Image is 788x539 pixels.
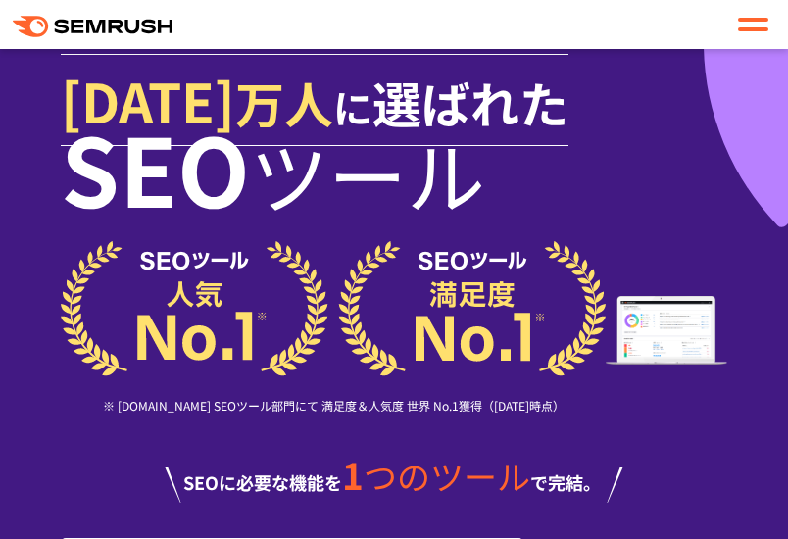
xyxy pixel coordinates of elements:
[61,61,235,139] span: [DATE]
[530,469,601,495] span: で完結。
[372,67,568,137] span: 選ばれた
[342,448,364,501] span: 1
[61,439,727,504] div: SEOに必要な機能を
[250,117,485,230] span: ツール
[235,67,333,137] span: 万人
[364,452,530,500] span: つのツール
[61,99,250,235] span: SEO
[333,78,372,135] span: に
[61,376,606,439] div: ※ [DOMAIN_NAME] SEOツール部門にて 満足度＆人気度 世界 No.1獲得（[DATE]時点）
